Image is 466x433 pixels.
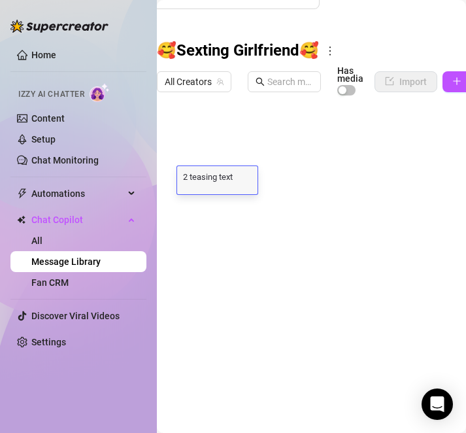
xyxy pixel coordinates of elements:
[31,155,99,165] a: Chat Monitoring
[422,389,453,420] div: Open Intercom Messenger
[165,72,224,92] span: All Creators
[18,88,84,101] span: Izzy AI Chatter
[216,78,224,86] span: team
[177,170,258,182] textarea: 2 teasing text
[31,256,101,267] a: Message Library
[31,235,42,246] a: All
[31,277,69,288] a: Fan CRM
[31,209,124,230] span: Chat Copilot
[90,83,110,102] img: AI Chatter
[256,77,265,86] span: search
[31,311,120,321] a: Discover Viral Videos
[31,134,56,145] a: Setup
[267,75,313,89] input: Search messages
[31,113,65,124] a: Content
[31,183,124,204] span: Automations
[337,67,374,82] article: Has media
[31,50,56,60] a: Home
[324,45,336,57] span: more
[17,188,27,199] span: thunderbolt
[374,71,437,92] button: Import
[157,41,319,61] h3: 🥰Sexting Girlfriend🥰
[31,337,66,347] a: Settings
[17,215,25,224] img: Chat Copilot
[10,20,108,33] img: logo-BBDzfeDw.svg
[452,77,461,86] span: plus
